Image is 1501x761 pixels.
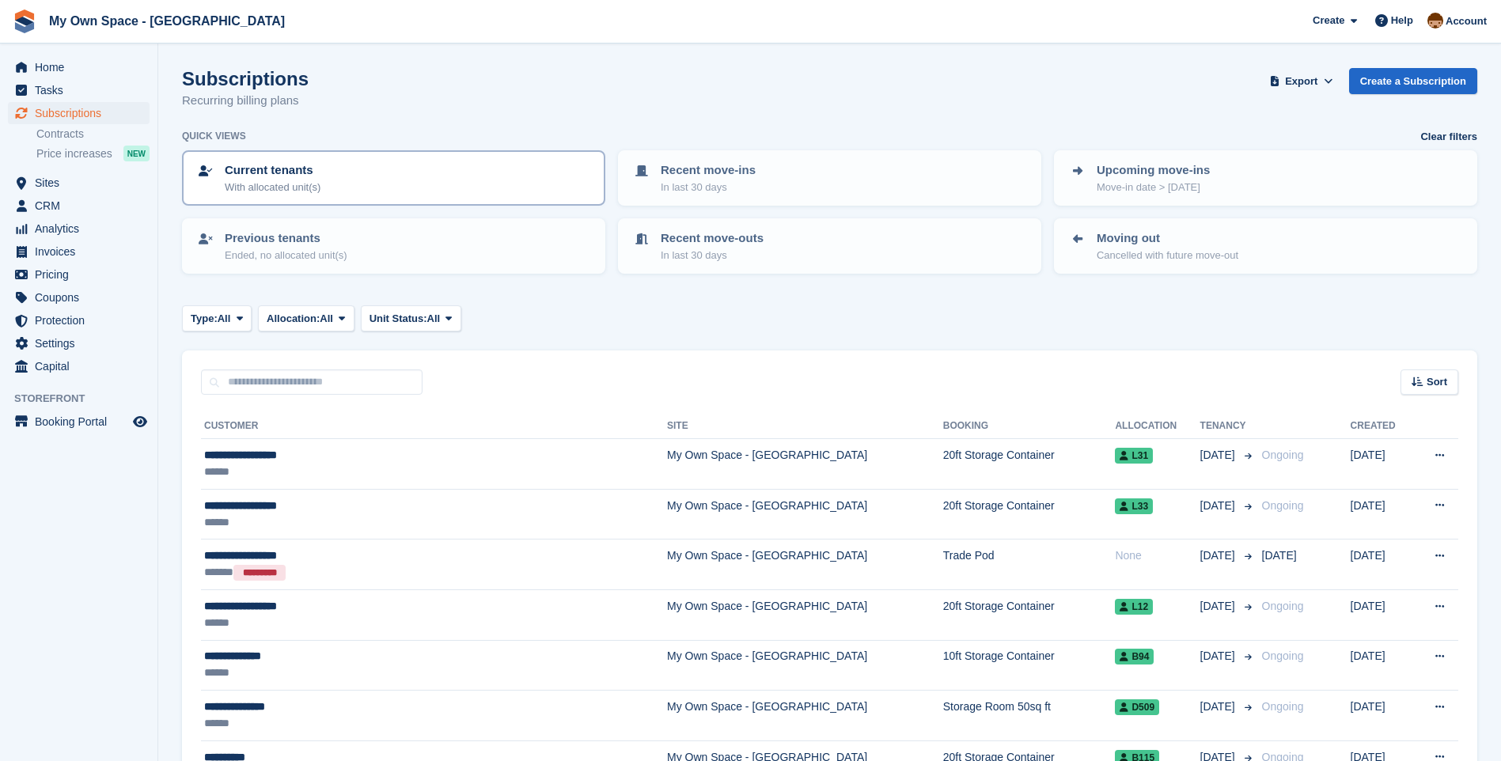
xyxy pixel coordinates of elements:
[1200,648,1238,664] span: [DATE]
[8,240,150,263] a: menu
[35,102,130,124] span: Subscriptions
[943,589,1116,640] td: 20ft Storage Container
[8,263,150,286] a: menu
[1115,649,1154,664] span: B94
[218,311,231,327] span: All
[36,145,150,162] a: Price increases NEW
[182,92,309,110] p: Recurring billing plans
[35,218,130,240] span: Analytics
[36,146,112,161] span: Price increases
[1427,374,1447,390] span: Sort
[35,263,130,286] span: Pricing
[1200,414,1256,439] th: Tenancy
[1115,599,1153,615] span: L12
[191,311,218,327] span: Type:
[35,332,130,354] span: Settings
[43,8,291,34] a: My Own Space - [GEOGRAPHIC_DATA]
[182,129,246,143] h6: Quick views
[1200,699,1238,715] span: [DATE]
[1351,414,1413,439] th: Created
[661,180,756,195] p: In last 30 days
[35,286,130,309] span: Coupons
[8,309,150,331] a: menu
[35,355,130,377] span: Capital
[1115,547,1200,564] div: None
[184,152,604,204] a: Current tenants With allocated unit(s)
[14,391,157,407] span: Storefront
[1262,600,1304,612] span: Ongoing
[1351,540,1413,590] td: [DATE]
[182,305,252,331] button: Type: All
[8,286,150,309] a: menu
[225,161,320,180] p: Current tenants
[667,640,943,691] td: My Own Space - [GEOGRAPHIC_DATA]
[1427,13,1443,28] img: Paula Harris
[1200,547,1238,564] span: [DATE]
[123,146,150,161] div: NEW
[1200,447,1238,464] span: [DATE]
[1115,448,1153,464] span: L31
[943,489,1116,540] td: 20ft Storage Container
[667,540,943,590] td: My Own Space - [GEOGRAPHIC_DATA]
[1351,640,1413,691] td: [DATE]
[943,439,1116,490] td: 20ft Storage Container
[35,79,130,101] span: Tasks
[35,309,130,331] span: Protection
[1097,229,1238,248] p: Moving out
[225,248,347,263] p: Ended, no allocated unit(s)
[1262,449,1304,461] span: Ongoing
[667,489,943,540] td: My Own Space - [GEOGRAPHIC_DATA]
[1056,220,1476,272] a: Moving out Cancelled with future move-out
[1262,649,1304,662] span: Ongoing
[225,180,320,195] p: With allocated unit(s)
[427,311,441,327] span: All
[943,540,1116,590] td: Trade Pod
[667,439,943,490] td: My Own Space - [GEOGRAPHIC_DATA]
[1262,700,1304,713] span: Ongoing
[182,68,309,89] h1: Subscriptions
[1351,589,1413,640] td: [DATE]
[1115,414,1200,439] th: Allocation
[1056,152,1476,204] a: Upcoming move-ins Move-in date > [DATE]
[1351,439,1413,490] td: [DATE]
[8,172,150,194] a: menu
[1097,248,1238,263] p: Cancelled with future move-out
[620,152,1040,204] a: Recent move-ins In last 30 days
[8,102,150,124] a: menu
[1200,598,1238,615] span: [DATE]
[8,411,150,433] a: menu
[1097,161,1210,180] p: Upcoming move-ins
[201,414,667,439] th: Customer
[225,229,347,248] p: Previous tenants
[35,411,130,433] span: Booking Portal
[1446,13,1487,29] span: Account
[1420,129,1477,145] a: Clear filters
[661,248,764,263] p: In last 30 days
[1285,74,1317,89] span: Export
[943,691,1116,741] td: Storage Room 50sq ft
[1351,489,1413,540] td: [DATE]
[943,414,1116,439] th: Booking
[258,305,354,331] button: Allocation: All
[8,56,150,78] a: menu
[1115,699,1159,715] span: D509
[36,127,150,142] a: Contracts
[1097,180,1210,195] p: Move-in date > [DATE]
[667,414,943,439] th: Site
[320,311,333,327] span: All
[1351,691,1413,741] td: [DATE]
[35,172,130,194] span: Sites
[184,220,604,272] a: Previous tenants Ended, no allocated unit(s)
[1262,549,1297,562] span: [DATE]
[370,311,427,327] span: Unit Status:
[35,56,130,78] span: Home
[13,9,36,33] img: stora-icon-8386f47178a22dfd0bd8f6a31ec36ba5ce8667c1dd55bd0f319d3a0aa187defe.svg
[1200,498,1238,514] span: [DATE]
[8,218,150,240] a: menu
[131,412,150,431] a: Preview store
[667,691,943,741] td: My Own Space - [GEOGRAPHIC_DATA]
[8,332,150,354] a: menu
[661,161,756,180] p: Recent move-ins
[667,589,943,640] td: My Own Space - [GEOGRAPHIC_DATA]
[1115,498,1153,514] span: L33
